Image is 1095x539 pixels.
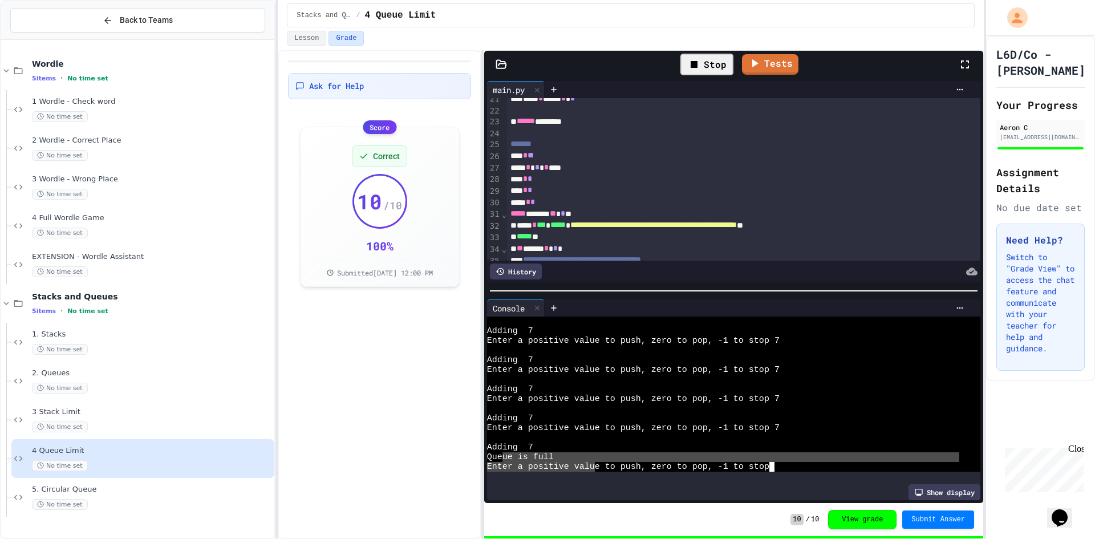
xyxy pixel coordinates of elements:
span: • [60,74,63,83]
span: 4 Queue Limit [364,9,436,22]
span: No time set [32,266,88,277]
span: 5. Circular Queue [32,485,272,495]
div: Show display [909,484,980,500]
span: / [356,11,360,20]
h3: Need Help? [1006,233,1075,247]
div: 34 [487,244,501,256]
span: Fold line [501,245,507,254]
h2: Assignment Details [996,164,1085,196]
iframe: chat widget [1000,444,1084,492]
span: 3 Wordle - Wrong Place [32,175,272,184]
span: No time set [32,150,88,161]
div: 32 [487,221,501,232]
div: 23 [487,116,501,128]
div: [EMAIL_ADDRESS][DOMAIN_NAME] [1000,133,1081,141]
div: Aeron C [1000,122,1081,132]
span: 4 Full Wordle Game [32,213,272,223]
span: Que [487,452,502,462]
div: 27 [487,163,501,174]
span: Enter a positive value to push, zero to pop, -1 to stop 7 [487,365,780,375]
div: Stop [680,54,733,75]
span: / [806,515,810,524]
span: 5 items [32,75,56,82]
span: 2 Wordle - Correct Place [32,136,272,145]
span: 10 [790,514,803,525]
button: Submit Answer [902,510,974,529]
span: 3 Stack Limit [32,407,272,417]
span: No time set [32,499,88,510]
span: No time set [32,460,88,471]
div: 100 % [366,238,394,254]
h2: Your Progress [996,97,1085,113]
button: Grade [328,31,364,46]
span: 1 Wordle - Check word [32,97,272,107]
span: Back to Teams [120,14,173,26]
button: Back to Teams [10,8,265,33]
span: Stacks and Queues [32,291,272,302]
span: Adding 7 [487,414,533,423]
span: Enter a positive value to push, zero to pop, -1 to stop 7 [487,423,780,433]
span: No time set [67,307,108,315]
div: Console [487,302,530,314]
span: Wordle [32,59,272,69]
span: e to push, zero to pop, -1 to stop [595,462,769,472]
span: No time set [32,189,88,200]
h1: L6D/Co - [PERSON_NAME] [996,46,1085,78]
button: View grade [828,510,897,529]
span: / 10 [383,197,402,213]
span: 1. Stacks [32,330,272,339]
span: No time set [67,75,108,82]
span: No time set [32,111,88,122]
span: 10 [811,515,819,524]
div: 30 [487,197,501,209]
span: Adding 7 [487,384,533,394]
p: Switch to "Grade View" to access the chat feature and communicate with your teacher for help and ... [1006,252,1075,354]
span: 4 Queue Limit [32,446,272,456]
span: ue is full [502,452,554,462]
div: Console [487,299,545,317]
span: Ask for Help [309,80,364,92]
span: Adding 7 [487,443,533,452]
span: Adding 7 [487,355,533,365]
span: No time set [32,228,88,238]
div: Chat with us now!Close [5,5,79,72]
div: main.py [487,84,530,96]
div: My Account [995,5,1031,31]
span: • [60,306,63,315]
div: 26 [487,151,501,163]
span: No time set [32,422,88,432]
div: main.py [487,81,545,98]
iframe: chat widget [1047,493,1084,528]
a: Tests [742,54,798,75]
span: Submitted [DATE] 12:00 PM [337,268,433,277]
span: Enter a positive value to push, zero to pop, -1 to stop 7 [487,394,780,404]
div: 35 [487,256,501,267]
span: No time set [32,383,88,394]
span: Correct [373,151,400,162]
div: 28 [487,174,501,185]
div: Score [363,120,396,134]
div: 25 [487,139,501,151]
span: 5 items [32,307,56,315]
span: EXTENSION - Wordle Assistant [32,252,272,262]
div: History [490,264,542,279]
span: Stacks and Queues [297,11,351,20]
div: 21 [487,94,501,105]
button: Lesson [287,31,326,46]
div: 24 [487,128,501,140]
div: 31 [487,209,501,220]
div: 33 [487,232,501,244]
span: Enter a positive value to push, zero to pop, -1 to stop 7 [487,336,780,346]
span: Fold line [501,210,507,219]
span: 2. Queues [32,368,272,378]
div: No due date set [996,201,1085,214]
div: 22 [487,106,501,117]
div: 29 [487,186,501,197]
span: Adding 7 [487,326,533,336]
span: Enter a positive valu [487,462,595,472]
span: No time set [32,344,88,355]
span: 10 [357,190,382,213]
span: Submit Answer [911,515,965,524]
